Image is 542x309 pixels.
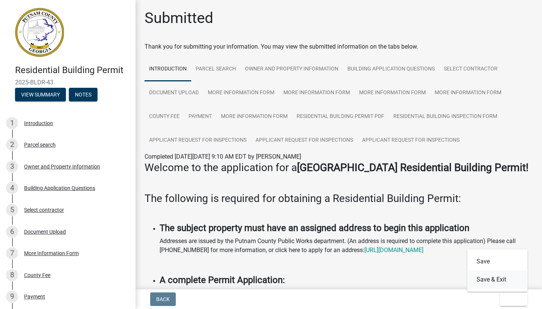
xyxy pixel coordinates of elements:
div: Payment [24,294,45,299]
a: Payment [184,105,216,129]
button: Exit [500,292,527,306]
wm-modal-confirm: Summary [15,92,66,98]
a: More Information Form [355,81,430,105]
div: Document Upload [24,229,66,234]
div: Owner and Property Information [24,164,100,169]
div: Thank you for submitting your information. You may view the submitted information on the tabs below. [145,42,533,51]
a: Residential Building Inspection Form [389,105,502,129]
div: 6 [6,226,18,238]
h1: Submitted [145,9,213,27]
button: Notes [69,88,97,101]
wm-modal-confirm: Notes [69,92,97,98]
a: Building Application Questions [343,57,439,81]
div: More Information Form [24,251,79,256]
button: Back [150,292,176,306]
h3: Welcome to the application for a [145,161,533,174]
div: 2 [6,139,18,151]
div: County Fee [24,272,50,278]
div: Exit [467,249,528,292]
div: 1 [6,117,18,129]
span: Completed [DATE][DATE] 9:10 AM EDT by [PERSON_NAME] [145,153,301,160]
button: View Summary [15,88,66,101]
a: Document Upload [145,81,203,105]
div: Parcel search [24,142,56,147]
a: [URL][DOMAIN_NAME] [364,246,423,254]
div: 4 [6,182,18,194]
h3: The following is required for obtaining a Residential Building Permit: [145,192,533,205]
a: More Information Form [430,81,506,105]
div: 7 [6,247,18,259]
a: County Fee [145,105,184,129]
div: Select contractor [24,207,64,213]
strong: The subject property must have an assigned address to begin this application [160,223,469,233]
a: Applicant Request for Inspections [145,128,251,153]
a: More Information Form [279,81,355,105]
div: Building Application Questions [24,185,95,191]
div: Introduction [24,121,53,126]
a: More Information Form [203,81,279,105]
a: Owner and Property Information [241,57,343,81]
div: 3 [6,161,18,173]
a: More Information Form [216,105,292,129]
div: 8 [6,269,18,281]
a: Select contractor [439,57,502,81]
a: Introduction [145,57,191,81]
strong: A complete Permit Application: [160,275,285,285]
span: 2025-BLDR-43 [15,79,120,86]
p: Addresses are issued by the Putnam County Public Works department. (An address is required to com... [160,237,533,255]
img: Putnam County, Georgia [15,8,64,57]
span: Back [156,296,170,302]
div: 9 [6,291,18,303]
a: Residential Building Permit PDF [292,105,389,129]
a: Applicant Request for Inspections [358,128,464,153]
button: Save & Exit [467,271,528,289]
button: Save [467,252,528,271]
h4: Residential Building Permit [15,65,129,76]
span: Exit [506,296,517,302]
div: 5 [6,204,18,216]
a: Parcel search [191,57,241,81]
strong: [GEOGRAPHIC_DATA] Residential Building Permit! [297,161,528,174]
a: Applicant Request for Inspections [251,128,358,153]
